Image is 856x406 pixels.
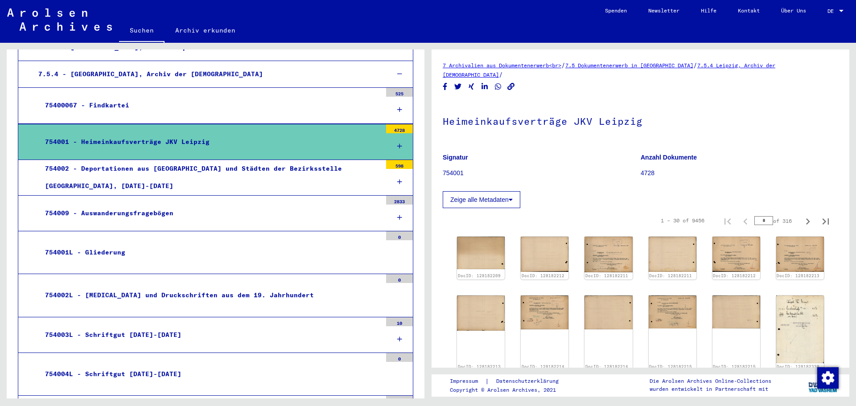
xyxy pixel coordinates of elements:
p: 754001 [443,168,640,178]
button: Share on LinkedIn [480,81,490,92]
a: DocID: 128182209 [458,273,501,278]
a: DocID: 128182212 [713,273,756,278]
button: Last page [817,212,835,230]
div: 754001L - Gliederung [38,244,382,261]
img: 002.jpg [457,237,505,269]
div: 10 [386,317,413,326]
b: Anzahl Dokumente [641,154,697,161]
a: Archiv erkunden [165,20,246,41]
img: 002.jpg [584,295,632,329]
img: 001.jpg [584,237,632,272]
h1: Heimeinkaufsverträge JKV Leipzig [443,101,838,140]
div: 754009 - Auswanderungsfragebögen [38,205,382,222]
a: DocID: 128182211 [585,273,628,278]
a: DocID: 128182215 [713,364,756,369]
img: 002.jpg [457,295,505,331]
p: Die Arolsen Archives Online-Collections [650,377,771,385]
div: 525 [386,88,413,97]
button: First page [719,212,737,230]
div: of 316 [754,217,799,225]
div: 754002L - [MEDICAL_DATA] und Druckschriften aus dem 19. Jahrhundert [38,287,382,304]
div: 754001 - Heimeinkaufsverträge JKV Leipzig [38,133,382,151]
div: 0 [386,353,413,362]
div: Zustimmung ändern [817,367,838,388]
a: DocID: 128182214 [585,364,628,369]
button: Copy link [506,81,516,92]
p: 4728 [641,168,838,178]
div: 75400067 - Findkartei [38,97,382,114]
img: 001.jpg [776,237,824,272]
div: 7.5.4 - [GEOGRAPHIC_DATA], Archiv der [DEMOGRAPHIC_DATA] [32,66,383,83]
button: Next page [799,212,817,230]
span: / [561,61,565,69]
img: 002.jpg [649,237,696,272]
div: | [450,377,569,386]
p: wurden entwickelt in Partnerschaft mit [650,385,771,393]
img: yv_logo.png [807,374,840,396]
img: Zustimmung ändern [817,367,839,389]
a: Impressum [450,377,485,386]
a: DocID: 128182211 [649,273,692,278]
p: Copyright © Arolsen Archives, 2021 [450,386,569,394]
img: Arolsen_neg.svg [7,8,112,31]
a: DocID: 128182214 [522,364,564,369]
a: DocID: 128182338 [777,364,819,369]
a: Datenschutzerklärung [489,377,569,386]
img: 001.jpg [776,295,824,363]
a: 7 Archivalien aus Dokumentenerwerb<br> [443,62,561,69]
div: 754004L - Schriftgut [DATE]-[DATE] [38,365,382,383]
img: 002.jpg [521,237,568,271]
a: 7.5 Dokumentenerwerb in [GEOGRAPHIC_DATA] [565,62,693,69]
b: Signatur [443,154,468,161]
a: DocID: 128182213 [777,273,819,278]
div: 754002 - Deportationen aus [GEOGRAPHIC_DATA] und Städten der Bezirksstelle [GEOGRAPHIC_DATA], [DA... [38,160,382,195]
div: 598 [386,160,413,169]
button: Share on Facebook [440,81,450,92]
div: 4728 [386,124,413,133]
div: 2833 [386,196,413,205]
div: 0 [386,274,413,283]
a: DocID: 128182215 [649,364,692,369]
img: 002.jpg [712,295,760,328]
img: 001.jpg [712,237,760,271]
button: Previous page [737,212,754,230]
button: Share on Twitter [453,81,463,92]
span: / [693,61,697,69]
img: 001.jpg [649,295,696,328]
button: Share on WhatsApp [494,81,503,92]
a: DocID: 128182212 [522,273,564,278]
div: 31442 [386,396,413,405]
a: Suchen [119,20,165,43]
a: DocID: 128182213 [458,364,501,369]
button: Share on Xing [467,81,476,92]
div: 754003L - Schriftgut [DATE]-[DATE] [38,326,382,344]
span: DE [827,8,837,14]
span: / [499,70,503,78]
img: 001.jpg [521,295,568,329]
div: 0 [386,231,413,240]
div: 1 – 30 of 9456 [661,217,704,225]
button: Zeige alle Metadaten [443,191,520,208]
